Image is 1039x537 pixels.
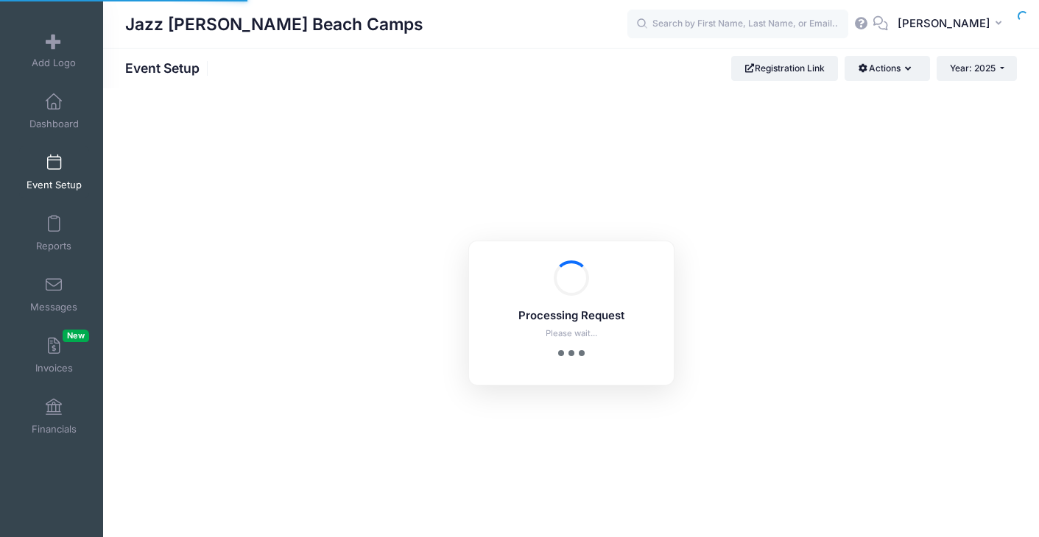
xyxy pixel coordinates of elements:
input: Search by First Name, Last Name, or Email... [627,10,848,39]
span: Event Setup [27,179,82,191]
span: Messages [30,301,77,313]
h1: Event Setup [125,60,212,76]
a: Dashboard [19,85,89,137]
a: Add Logo [19,24,89,76]
span: Add Logo [32,57,76,69]
h5: Processing Request [488,310,655,323]
a: Registration Link [731,56,838,81]
span: New [63,330,89,342]
button: Actions [845,56,929,81]
span: Dashboard [29,118,79,130]
a: InvoicesNew [19,330,89,381]
a: Messages [19,268,89,320]
a: Event Setup [19,146,89,198]
span: Reports [36,240,71,252]
span: Financials [32,423,77,435]
span: Year: 2025 [950,63,996,74]
span: [PERSON_NAME] [898,15,990,32]
button: Year: 2025 [937,56,1017,81]
p: Please wait... [488,327,655,340]
h1: Jazz [PERSON_NAME] Beach Camps [125,7,423,41]
a: Reports [19,207,89,259]
span: Invoices [35,362,73,374]
a: Financials [19,391,89,442]
button: [PERSON_NAME] [888,7,1017,41]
